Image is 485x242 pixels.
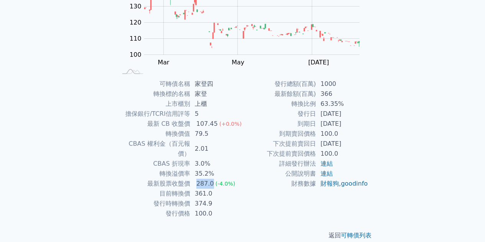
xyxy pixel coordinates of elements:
td: 100.0 [316,129,368,139]
td: 家登四 [190,79,243,89]
td: , [316,179,368,189]
td: 79.5 [190,129,243,139]
td: 35.2% [190,169,243,179]
tspan: Mar [158,59,169,66]
td: 到期賣回價格 [243,129,316,139]
td: 到期日 [243,119,316,129]
td: 詳細發行辦法 [243,159,316,169]
td: 目前轉換價 [117,189,190,199]
tspan: 130 [130,3,141,10]
td: 63.35% [316,99,368,109]
div: 287.0 [195,179,215,189]
td: 可轉債名稱 [117,79,190,89]
p: 返回 [108,231,378,240]
td: [DATE] [316,139,368,149]
a: 連結 [321,170,333,177]
tspan: [DATE] [308,59,329,66]
tspan: 100 [130,51,141,58]
td: 家登 [190,89,243,99]
td: 1000 [316,79,368,89]
td: 公開說明書 [243,169,316,179]
tspan: May [232,59,244,66]
td: 5 [190,109,243,119]
td: 361.0 [190,189,243,199]
td: 最新餘額(百萬) [243,89,316,99]
td: 上櫃 [190,99,243,109]
td: 轉換價值 [117,129,190,139]
a: goodinfo [341,180,368,187]
td: 最新股票收盤價 [117,179,190,189]
a: 財報狗 [321,180,339,187]
td: 轉換標的名稱 [117,89,190,99]
td: [DATE] [316,119,368,129]
iframe: Chat Widget [447,205,485,242]
div: 聊天小工具 [447,205,485,242]
td: 下次提前賣回價格 [243,149,316,159]
td: [DATE] [316,109,368,119]
tspan: 110 [130,35,141,42]
td: CBAS 權利金（百元報價） [117,139,190,159]
div: 107.45 [195,119,219,129]
td: 財務數據 [243,179,316,189]
td: 100.0 [190,209,243,219]
td: 3.0% [190,159,243,169]
td: 366 [316,89,368,99]
td: 下次提前賣回日 [243,139,316,149]
td: CBAS 折現率 [117,159,190,169]
a: 連結 [321,160,333,167]
td: 100.0 [316,149,368,159]
td: 374.9 [190,199,243,209]
td: 轉換比例 [243,99,316,109]
span: (-4.0%) [215,181,235,187]
td: 轉換溢價率 [117,169,190,179]
td: 發行時轉換價 [117,199,190,209]
td: 發行價格 [117,209,190,219]
td: 發行日 [243,109,316,119]
tspan: 120 [130,19,141,26]
span: (+0.0%) [219,121,242,127]
td: 擔保銀行/TCRI信用評等 [117,109,190,119]
td: 發行總額(百萬) [243,79,316,89]
td: 2.01 [190,139,243,159]
td: 上市櫃別 [117,99,190,109]
a: 可轉債列表 [341,232,372,239]
td: 最新 CB 收盤價 [117,119,190,129]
